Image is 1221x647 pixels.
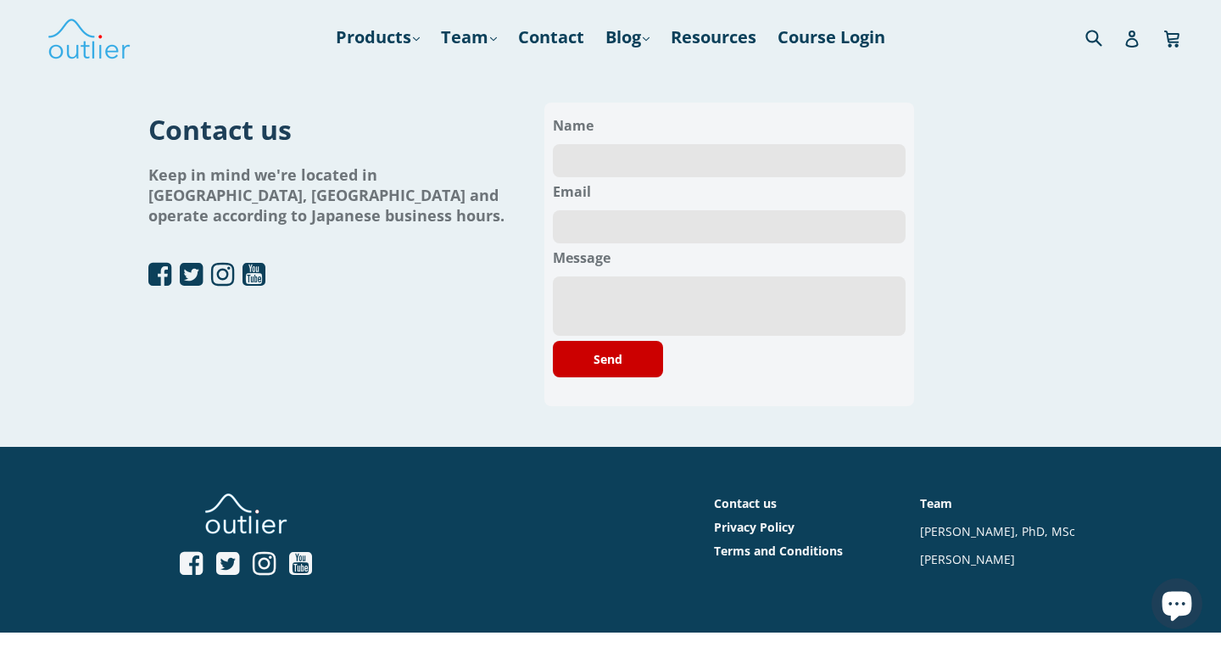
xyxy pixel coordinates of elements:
[243,261,265,289] a: Open YouTube profile
[920,495,952,511] a: Team
[211,261,234,289] a: Open Instagram profile
[769,22,894,53] a: Course Login
[1146,578,1207,633] inbox-online-store-chat: Shopify online store chat
[432,22,505,53] a: Team
[180,550,203,578] a: Open Facebook profile
[553,341,663,377] button: Send
[47,13,131,62] img: Outlier Linguistics
[553,243,906,272] label: Message
[148,165,519,226] h1: Keep in mind we're located in [GEOGRAPHIC_DATA], [GEOGRAPHIC_DATA] and operate according to Japan...
[253,550,276,578] a: Open Instagram profile
[597,22,658,53] a: Blog
[327,22,428,53] a: Products
[714,519,794,535] a: Privacy Policy
[289,550,312,578] a: Open YouTube profile
[920,551,1015,567] a: [PERSON_NAME]
[216,550,239,578] a: Open Twitter profile
[714,543,843,559] a: Terms and Conditions
[148,111,519,148] h1: Contact us
[180,261,203,289] a: Open Twitter profile
[714,495,777,511] a: Contact us
[553,177,906,206] label: Email
[148,261,171,289] a: Open Facebook profile
[920,523,1075,539] a: [PERSON_NAME], PhD, MSc
[1081,20,1128,54] input: Search
[662,22,765,53] a: Resources
[510,22,593,53] a: Contact
[553,111,906,140] label: Name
